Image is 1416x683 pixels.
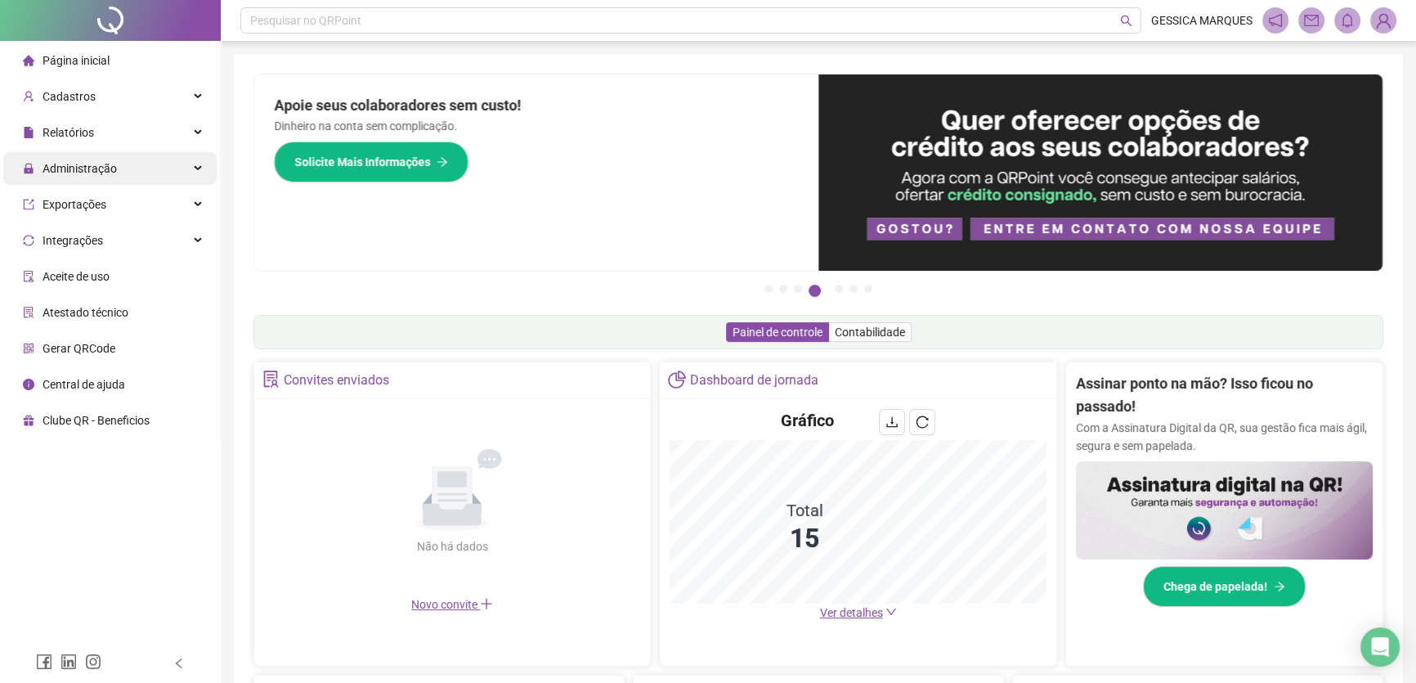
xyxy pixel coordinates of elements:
img: 84574 [1371,8,1396,33]
a: Ver detalhes down [820,606,897,619]
span: Painel de controle [733,326,822,339]
span: down [885,606,897,618]
span: bell [1340,13,1355,28]
button: Chega de papelada! [1143,566,1306,607]
span: Gerar QRCode [43,342,115,355]
span: reload [916,416,929,429]
span: Novo convite [411,598,493,611]
span: sync [23,235,34,246]
span: Chega de papelada! [1163,577,1267,595]
span: search [1120,15,1132,27]
span: plus [480,597,493,610]
button: 7 [864,285,872,293]
span: user-add [23,91,34,102]
button: 1 [764,285,773,293]
h2: Assinar ponto na mão? Isso ficou no passado! [1076,372,1373,419]
div: Não há dados [377,537,527,555]
span: info-circle [23,379,34,390]
span: arrow-right [1274,581,1285,592]
span: mail [1304,13,1319,28]
span: notification [1268,13,1283,28]
div: Open Intercom Messenger [1360,627,1400,667]
button: 6 [849,285,858,293]
span: solution [262,371,280,388]
p: Com a Assinatura Digital da QR, sua gestão fica mais ágil, segura e sem papelada. [1076,419,1373,455]
span: Administração [43,162,117,175]
span: audit [23,271,34,282]
button: 2 [779,285,787,293]
button: 4 [809,285,821,297]
span: Integrações [43,234,103,247]
span: Clube QR - Beneficios [43,414,150,427]
span: Ver detalhes [820,606,883,619]
span: Exportações [43,198,106,211]
span: arrow-right [437,156,448,168]
span: facebook [36,654,52,670]
span: GESSICA MARQUES [1151,11,1252,29]
span: instagram [85,654,101,670]
img: banner%2F02c71560-61a6-44d4-94b9-c8ab97240462.png [1076,461,1373,559]
span: file [23,127,34,138]
span: Atestado técnico [43,306,128,319]
span: Página inicial [43,54,110,67]
span: linkedin [60,654,77,670]
h4: Gráfico [781,409,834,432]
button: 5 [835,285,843,293]
button: 3 [794,285,802,293]
span: export [23,199,34,210]
span: Relatórios [43,126,94,139]
span: Contabilidade [835,326,905,339]
img: banner%2Fa8ee1423-cce5-4ffa-a127-5a2d429cc7d8.png [818,74,1382,271]
span: download [885,416,898,429]
span: lock [23,163,34,174]
span: solution [23,307,34,318]
span: Central de ajuda [43,378,125,391]
span: Solicite Mais Informações [294,153,430,171]
h2: Apoie seus colaboradores sem custo! [274,94,799,117]
div: Dashboard de jornada [690,366,818,394]
span: qrcode [23,343,34,354]
span: left [173,658,185,669]
span: gift [23,415,34,426]
div: Convites enviados [284,366,389,394]
span: Cadastros [43,90,96,103]
span: Aceite de uso [43,270,110,283]
button: Solicite Mais Informações [274,142,468,182]
span: home [23,55,34,66]
p: Dinheiro na conta sem complicação. [274,117,799,135]
span: pie-chart [668,371,685,388]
